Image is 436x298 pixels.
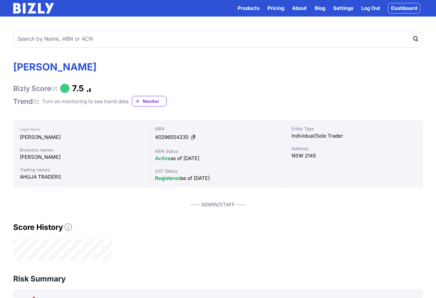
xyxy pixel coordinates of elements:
[13,274,66,284] h3: Risk Summary
[13,84,58,93] h1: Bizly Score :
[155,155,171,161] span: Active
[155,125,281,132] div: ABN
[13,222,423,233] h2: Score History
[20,125,143,133] div: Legal Name
[238,4,259,12] button: Products
[20,166,143,173] div: Trading names
[13,61,167,73] h1: [PERSON_NAME]
[42,98,129,106] div: Turn on monitoring to see trend data.
[20,133,143,141] div: [PERSON_NAME]
[292,4,307,12] a: About
[13,97,39,106] h1: Trend :
[20,147,143,153] div: Business names
[292,132,417,140] div: Individual/Sole Trader
[155,134,188,140] span: 40296554230
[361,4,380,12] a: Log Out
[13,201,423,209] div: ---- ADMIN/STAFF ----
[143,98,166,105] span: Monitor
[20,153,143,161] div: [PERSON_NAME]
[292,152,417,160] div: NSW 2145
[155,175,181,181] span: Registered
[72,83,84,93] h1: 7.5
[333,4,353,12] a: Settings
[132,96,167,106] a: Monitor
[155,174,281,182] div: as of [DATE]
[155,148,281,154] div: ABN Status
[20,173,143,181] div: AHUJA TRADERS
[388,3,420,14] a: Dashboard
[267,4,284,12] a: Pricing
[155,168,281,174] div: GST Status
[292,145,417,152] div: Address
[292,125,417,132] div: Entity Type
[13,30,423,48] input: Search by Name, ABN or ACN
[155,154,281,162] div: as of [DATE]
[315,4,325,12] a: Blog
